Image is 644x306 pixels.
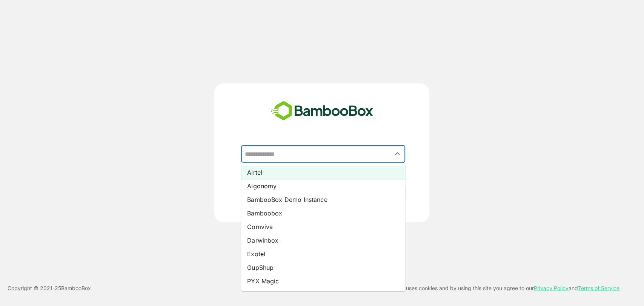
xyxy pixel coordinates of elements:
[241,247,405,261] li: Exotel
[241,288,405,301] li: [PERSON_NAME]
[578,285,619,291] a: Terms of Service
[241,206,405,220] li: Bamboobox
[392,149,403,159] button: Close
[267,98,377,123] img: bamboobox
[241,274,405,288] li: PYX Magic
[384,284,619,293] p: This site uses cookies and by using this site you agree to our and
[241,179,405,193] li: Algonomy
[241,193,405,206] li: BambooBox Demo Instance
[8,284,91,293] p: Copyright © 2021- 25 BambooBox
[241,234,405,247] li: Darwinbox
[241,166,405,179] li: Airtel
[241,220,405,234] li: Comviva
[241,261,405,274] li: GupShup
[534,285,569,291] a: Privacy Policy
